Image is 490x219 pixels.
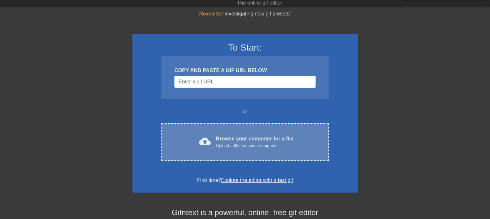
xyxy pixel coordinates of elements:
div: First time? [141,176,350,184]
div: Investigating new gif presets! [132,10,358,18]
a: Explore the editor with a test gif [221,177,293,183]
input: Username [174,76,315,88]
div: Upload a file from your computer [216,143,293,149]
h3: To Start: [141,42,350,53]
div: COPY AND PASTE A GIF URL BELOW [174,67,315,74]
div: Browse your computer for a file [216,135,293,149]
h4: Gifntext is a powerful, online, free gif editor [132,208,358,217]
div: or [149,107,341,115]
span: November: [199,11,224,16]
span: cloud_upload [199,136,211,147]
